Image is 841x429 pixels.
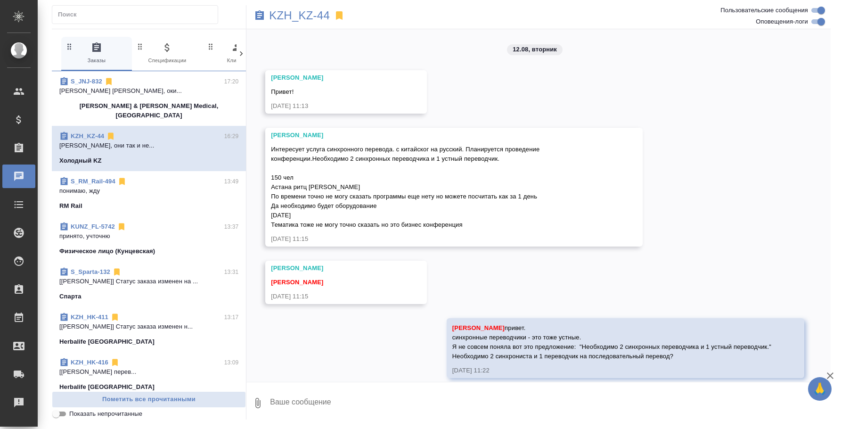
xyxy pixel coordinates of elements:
[452,366,771,375] div: [DATE] 11:22
[52,307,246,352] div: KZH_HK-41113:17[[PERSON_NAME]] Статус заказа изменен н...Herbalife [GEOGRAPHIC_DATA]
[271,264,394,273] div: [PERSON_NAME]
[269,11,330,20] a: KZH_KZ-44
[271,146,541,228] span: Интересует услуга синхронного перевода. с китайског на русский. Планируется проведение конференци...
[224,358,239,367] p: 13:09
[59,247,155,256] p: Физическое лицо (Кунцевская)
[110,313,120,322] svg: Отписаться
[59,277,238,286] p: [[PERSON_NAME]] Статус заказа изменен на ...
[59,186,238,196] p: понимаю, жду
[71,359,108,366] a: KZH_HK-416
[513,45,557,54] p: 12.08, вторник
[720,6,808,15] span: Пользовательские сообщения
[59,141,238,150] p: [PERSON_NAME], они так и не...
[52,262,246,307] div: S_Sparta-13213:31[[PERSON_NAME]] Статус заказа изменен на ...Спарта
[224,222,239,231] p: 13:37
[71,313,108,321] a: KZH_HK-411
[59,231,238,241] p: принято, учточню
[110,358,120,367] svg: Отписаться
[271,292,394,301] div: [DATE] 11:15
[59,156,102,165] p: Холодный KZ
[71,178,115,185] a: S_RM_Rail-494
[206,42,215,51] svg: Зажми и перетащи, чтобы поменять порядок вкладок
[224,313,239,322] p: 13:17
[224,132,239,141] p: 16:29
[59,322,238,331] p: [[PERSON_NAME]] Статус заказа изменен н...
[52,352,246,397] div: KZH_HK-41613:09[[PERSON_NAME] перев...Herbalife [GEOGRAPHIC_DATA]
[65,42,74,51] svg: Зажми и перетащи, чтобы поменять порядок вкладок
[71,78,102,85] a: S_JNJ-832
[57,394,241,405] span: Пометить все прочитанными
[104,77,114,86] svg: Отписаться
[59,367,238,377] p: [[PERSON_NAME] перев...
[65,42,128,65] span: Заказы
[58,8,218,21] input: Поиск
[52,71,246,126] div: S_JNJ-83217:20[PERSON_NAME] [PERSON_NAME], оки...[PERSON_NAME] & [PERSON_NAME] Medical, [GEOGRAPH...
[271,279,323,286] span: [PERSON_NAME]
[71,223,115,230] a: KUNZ_FL-5742
[117,177,127,186] svg: Отписаться
[59,201,82,211] p: RM Rail
[52,171,246,216] div: S_RM_Rail-49413:49понимаю, ждуRM Rail
[52,126,246,171] div: KZH_KZ-4416:29[PERSON_NAME], они так и не...Холодный KZ
[52,391,246,408] button: Пометить все прочитанными
[271,101,394,111] div: [DATE] 11:13
[271,131,610,140] div: [PERSON_NAME]
[808,377,832,401] button: 🙏
[224,267,239,277] p: 13:31
[452,324,771,360] span: привет. синхронные переводчики - это тоже устные. Я не совсем поняла вот это предложение: "Необхо...
[59,382,155,392] p: Herbalife [GEOGRAPHIC_DATA]
[452,324,505,331] span: [PERSON_NAME]
[206,42,269,65] span: Клиенты
[59,292,82,301] p: Спарта
[271,234,610,244] div: [DATE] 11:15
[69,409,142,419] span: Показать непрочитанные
[59,101,238,120] p: [PERSON_NAME] & [PERSON_NAME] Medical, [GEOGRAPHIC_DATA]
[812,379,828,399] span: 🙏
[271,73,394,82] div: [PERSON_NAME]
[59,337,155,346] p: Herbalife [GEOGRAPHIC_DATA]
[71,132,104,140] a: KZH_KZ-44
[71,268,110,275] a: S_Sparta-132
[756,17,808,26] span: Оповещения-логи
[271,88,294,95] span: Привет!
[224,177,239,186] p: 13:49
[136,42,199,65] span: Спецификации
[224,77,239,86] p: 17:20
[59,86,238,96] p: [PERSON_NAME] [PERSON_NAME], оки...
[117,222,126,231] svg: Отписаться
[106,132,115,141] svg: Отписаться
[136,42,145,51] svg: Зажми и перетащи, чтобы поменять порядок вкладок
[112,267,122,277] svg: Отписаться
[52,216,246,262] div: KUNZ_FL-574213:37принято, учточнюФизическое лицо (Кунцевская)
